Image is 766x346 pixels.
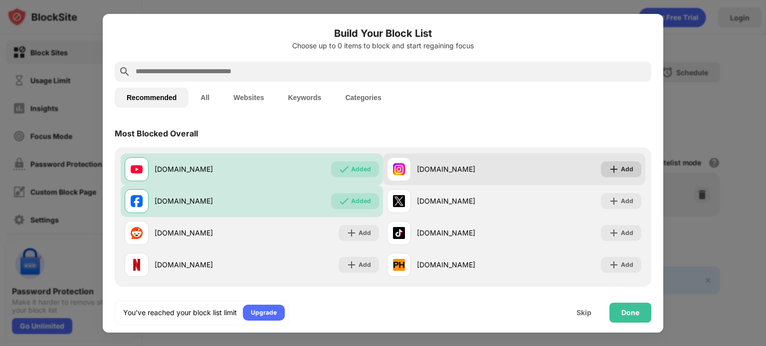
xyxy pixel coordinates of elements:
[351,164,371,174] div: Added
[155,228,252,238] div: [DOMAIN_NAME]
[119,66,131,78] img: search.svg
[621,164,633,174] div: Add
[621,260,633,270] div: Add
[131,163,143,175] img: favicons
[221,88,276,108] button: Websites
[276,88,333,108] button: Keywords
[115,128,198,138] div: Most Blocked Overall
[155,196,252,206] div: [DOMAIN_NAME]
[621,309,639,317] div: Done
[621,228,633,238] div: Add
[417,228,514,238] div: [DOMAIN_NAME]
[393,227,405,239] img: favicons
[115,26,651,41] h6: Build Your Block List
[131,227,143,239] img: favicons
[123,308,237,318] div: You’ve reached your block list limit
[131,195,143,207] img: favicons
[359,260,371,270] div: Add
[189,88,221,108] button: All
[417,196,514,206] div: [DOMAIN_NAME]
[393,163,405,175] img: favicons
[351,196,371,206] div: Added
[417,164,514,174] div: [DOMAIN_NAME]
[359,228,371,238] div: Add
[115,42,651,50] div: Choose up to 0 items to block and start regaining focus
[393,195,405,207] img: favicons
[576,309,591,317] div: Skip
[393,259,405,271] img: favicons
[155,259,252,270] div: [DOMAIN_NAME]
[417,259,514,270] div: [DOMAIN_NAME]
[333,88,393,108] button: Categories
[251,308,277,318] div: Upgrade
[621,196,633,206] div: Add
[155,164,252,174] div: [DOMAIN_NAME]
[115,88,189,108] button: Recommended
[131,259,143,271] img: favicons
